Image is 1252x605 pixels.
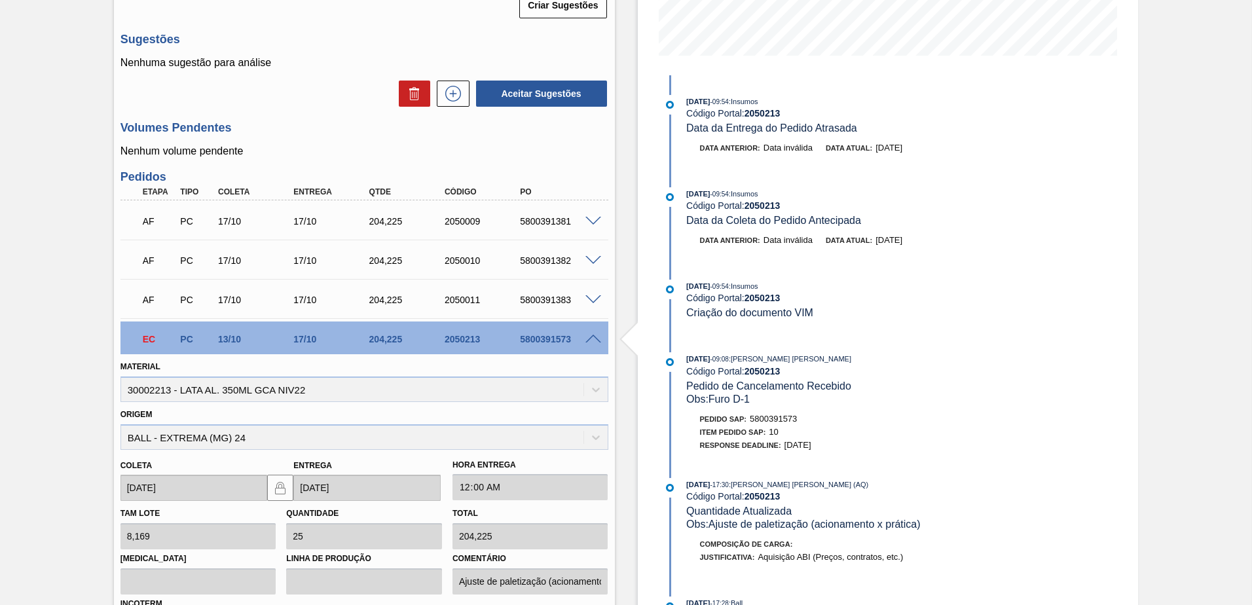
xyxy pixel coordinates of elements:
img: atual [666,484,674,492]
span: - 09:54 [710,283,729,290]
span: Data anterior: [700,144,760,152]
div: Excluir Sugestões [392,81,430,107]
span: [DATE] [686,190,710,198]
img: atual [666,285,674,293]
span: Pedido SAP: [700,415,747,423]
label: Tam lote [120,509,160,518]
div: 5800391383 [517,295,601,305]
img: atual [666,358,674,366]
div: Aguardando Faturamento [139,285,179,314]
span: Composição de Carga : [700,540,793,548]
div: Código Portal: [686,293,997,303]
span: Data inválida [764,235,813,245]
span: [DATE] [686,481,710,488]
div: 17/10/2025 [215,295,299,305]
div: 2050213 [441,334,526,344]
div: Código Portal: [686,491,997,502]
span: - 09:54 [710,98,729,105]
span: Quantidade Atualizada [686,505,792,517]
button: locked [267,475,293,501]
span: Obs: Furo D-1 [686,394,750,405]
div: Pedido de Compra [177,334,216,344]
input: dd/mm/yyyy [120,475,268,501]
div: Código [441,187,526,196]
span: : [PERSON_NAME] [PERSON_NAME] [729,355,851,363]
h3: Pedidos [120,170,608,184]
div: 17/10/2025 [215,216,299,227]
div: 204,225 [366,334,451,344]
label: Total [452,509,478,518]
span: - 09:54 [710,191,729,198]
img: atual [666,193,674,201]
span: 5800391573 [750,414,797,424]
p: Nenhuma sugestão para análise [120,57,608,69]
label: Quantidade [286,509,339,518]
span: Data anterior: [700,236,760,244]
span: [DATE] [686,355,710,363]
span: [DATE] [875,235,902,245]
div: 204,225 [366,216,451,227]
div: Código Portal: [686,108,997,119]
label: [MEDICAL_DATA] [120,549,276,568]
strong: 2050213 [745,366,781,376]
div: Tipo [177,187,216,196]
p: AF [143,216,175,227]
label: Coleta [120,461,152,470]
strong: 2050213 [745,293,781,303]
div: Pedido de Compra [177,295,216,305]
div: Aguardando Faturamento [139,207,179,236]
span: Data inválida [764,143,813,153]
label: Origem [120,410,153,419]
span: : Insumos [729,190,758,198]
div: 17/10/2025 [215,255,299,266]
span: : Insumos [729,98,758,105]
div: Código Portal: [686,366,997,376]
span: [DATE] [784,440,811,450]
span: 10 [769,427,778,437]
span: : [PERSON_NAME] [PERSON_NAME] (AQ) [729,481,868,488]
p: EC [143,334,175,344]
strong: 2050213 [745,108,781,119]
div: Coleta [215,187,299,196]
button: Aceitar Sugestões [476,81,607,107]
div: 5800391381 [517,216,601,227]
label: Hora Entrega [452,456,608,475]
div: Aguardando Faturamento [139,246,179,275]
span: - 09:08 [710,356,729,363]
span: [DATE] [686,282,710,290]
span: Data da Coleta do Pedido Antecipada [686,215,861,226]
img: locked [272,480,288,496]
div: PO [517,187,601,196]
label: Comentário [452,549,608,568]
span: Obs: Ajuste de paletização (acionamento x prática) [686,519,921,530]
p: Nenhum volume pendente [120,145,608,157]
div: 13/10/2025 [215,334,299,344]
span: Data atual: [826,144,872,152]
span: Pedido de Cancelamento Recebido [686,380,851,392]
div: 17/10/2025 [290,255,375,266]
p: AF [143,255,175,266]
div: Qtde [366,187,451,196]
div: 2050010 [441,255,526,266]
strong: 2050213 [745,200,781,211]
span: Data atual: [826,236,872,244]
div: Em Cancelamento [139,325,179,354]
div: 204,225 [366,295,451,305]
p: AF [143,295,175,305]
span: : Insumos [729,282,758,290]
div: Nova sugestão [430,81,469,107]
h3: Sugestões [120,33,608,46]
span: Item pedido SAP: [700,428,766,436]
img: atual [666,101,674,109]
div: Código Portal: [686,200,997,211]
div: 17/10/2025 [290,334,375,344]
div: 204,225 [366,255,451,266]
div: 17/10/2025 [290,295,375,305]
div: Pedido de Compra [177,216,216,227]
span: [DATE] [686,98,710,105]
span: Aquisição ABI (Preços, contratos, etc.) [758,552,903,562]
span: [DATE] [875,143,902,153]
div: Etapa [139,187,179,196]
span: - 17:30 [710,481,729,488]
div: Entrega [290,187,375,196]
